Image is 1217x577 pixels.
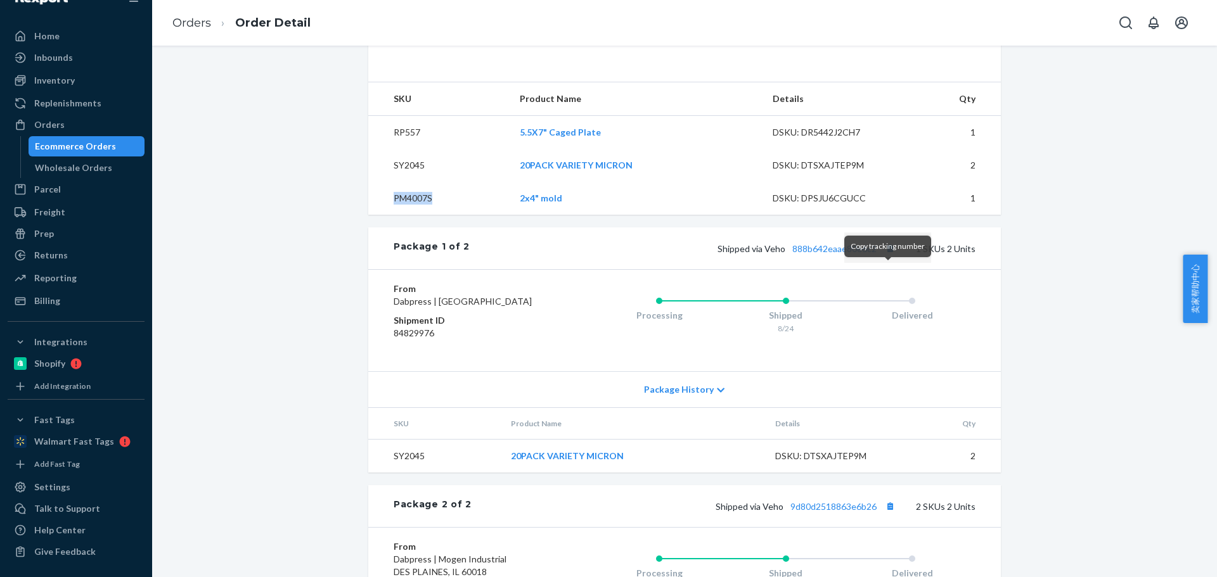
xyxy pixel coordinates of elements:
div: Talk to Support [34,502,100,515]
a: Home [8,26,145,46]
th: Details [763,82,902,116]
a: Talk to Support [8,498,145,519]
a: Wholesale Orders [29,158,145,178]
div: DSKU: DPSJU6CGUCC [773,192,892,205]
span: Dabpress | [GEOGRAPHIC_DATA] [394,296,532,307]
button: Fast Tags [8,410,145,430]
a: Add Fast Tag [8,457,145,472]
div: Billing [34,295,60,307]
div: Package 1 of 2 [394,240,470,257]
div: Settings [34,481,70,493]
div: DSKU: DTSXAJTEP9M [775,450,894,462]
a: Orders [172,16,211,30]
button: Integrations [8,332,145,352]
dt: Shipment ID [394,314,545,327]
div: Prep [34,227,54,240]
a: Returns [8,245,145,265]
td: SY2045 [368,440,501,473]
div: Wholesale Orders [35,162,112,174]
a: 20PACK VARIETY MICRON [520,160,633,170]
td: 2 [904,440,1001,473]
th: Qty [904,408,1001,440]
a: Billing [8,291,145,311]
span: Copy tracking number [851,241,925,251]
a: 20PACK VARIETY MICRON [511,450,624,461]
div: Parcel [34,183,61,196]
th: Qty [902,82,1001,116]
button: Copy tracking number [882,498,898,514]
button: Open notifications [1141,10,1166,35]
div: Add Integration [34,381,91,391]
a: Settings [8,477,145,497]
span: Shipped via Veho [716,501,898,512]
span: Dabpress | Mogen Industrial DES PLAINES, IL 60018 [394,554,506,577]
th: Product Name [510,82,763,116]
td: 1 [902,116,1001,149]
button: Open Search Box [1113,10,1138,35]
dd: 84829976 [394,327,545,339]
div: Add Fast Tag [34,459,80,469]
a: Inventory [8,70,145,91]
a: Help Center [8,520,145,540]
a: Shopify [8,353,145,374]
a: 9d80d2518863e6b26 [790,501,877,512]
div: Home [34,30,60,42]
td: 1 [902,182,1001,215]
a: Inbounds [8,48,145,68]
div: 1 SKUs 2 Units [470,240,976,257]
a: Add Integration [8,379,145,394]
div: Package 2 of 2 [394,498,472,514]
td: SY2045 [368,149,510,182]
a: Reporting [8,268,145,288]
div: Fast Tags [34,414,75,426]
a: Orders [8,115,145,135]
div: Shipped [723,309,849,322]
div: Orders [34,118,65,131]
button: Give Feedback [8,542,145,562]
th: SKU [368,82,510,116]
div: DSKU: DR5442J2CH7 [773,126,892,139]
div: DSKU: DTSXAJTEP9M [773,159,892,172]
td: PM4007S [368,182,510,215]
div: Returns [34,249,68,262]
div: Help Center [34,524,86,536]
div: Delivered [849,309,976,322]
div: Replenishments [34,97,101,110]
div: Processing [596,309,723,322]
td: 2 [902,149,1001,182]
div: Reporting [34,272,77,284]
td: RP557 [368,116,510,149]
ol: breadcrumbs [162,4,321,42]
dt: From [394,282,545,295]
a: Ecommerce Orders [29,136,145,156]
a: 5.5X7" Caged Plate [520,127,601,137]
a: Prep [8,224,145,244]
a: Parcel [8,179,145,200]
div: 8/24 [723,323,849,334]
div: Inventory [34,74,75,87]
a: 888b642eaae80e6c2 [792,243,877,254]
a: Walmart Fast Tags [8,431,145,452]
button: Open account menu [1169,10,1194,35]
div: 2 SKUs 2 Units [472,498,976,514]
button: 卖家帮助中心 [1183,255,1207,323]
div: Shopify [34,357,65,370]
div: Inbounds [34,51,73,64]
div: Integrations [34,336,87,348]
th: Details [765,408,905,440]
a: Replenishments [8,93,145,113]
th: Product Name [501,408,765,440]
div: Freight [34,206,65,219]
th: SKU [368,408,501,440]
a: Freight [8,202,145,222]
div: Ecommerce Orders [35,140,116,153]
div: Give Feedback [34,545,96,558]
a: Order Detail [235,16,311,30]
span: Package History [644,383,714,396]
a: 2x4" mold [520,193,562,203]
div: Walmart Fast Tags [34,435,114,448]
span: Shipped via Veho [718,243,898,254]
dt: From [394,540,545,553]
